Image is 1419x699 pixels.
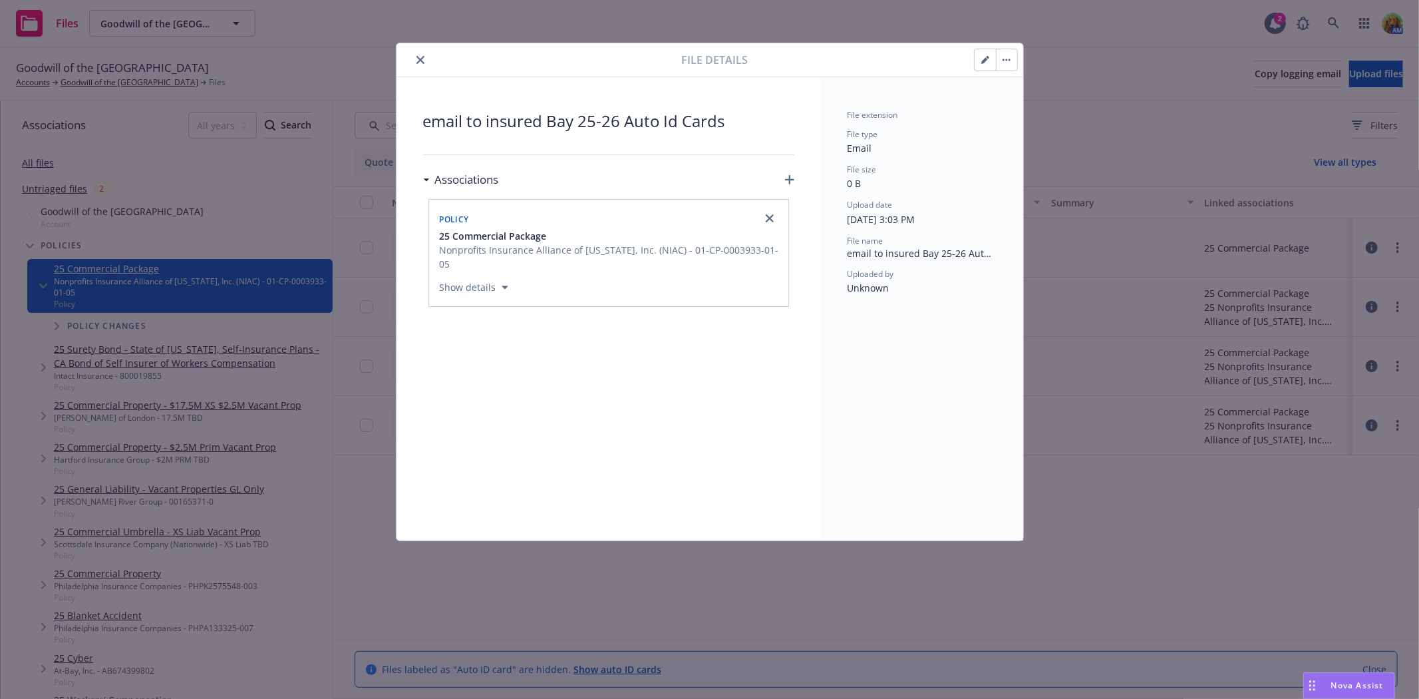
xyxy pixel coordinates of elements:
[423,171,499,188] div: Associations
[848,164,877,175] span: File size
[440,229,547,243] span: 25 Commercial Package
[434,280,514,296] button: Show details
[848,177,862,190] span: 0 B
[412,52,428,68] button: close
[423,109,794,133] span: email to insured Bay 25-26 Auto Id Cards
[1303,672,1395,699] button: Nova Assist
[848,213,915,226] span: [DATE] 3:03 PM
[848,199,893,210] span: Upload date
[682,52,748,68] span: File details
[1304,673,1321,698] div: Drag to move
[848,128,878,140] span: File type
[848,235,883,246] span: File name
[762,210,778,226] a: close
[848,246,997,260] span: email to insured Bay 25-26 Auto Id Cards
[848,282,889,294] span: Unknown
[1331,680,1384,691] span: Nova Assist
[440,229,780,243] button: 25 Commercial Package
[435,171,499,188] h3: Associations
[848,109,898,120] span: File extension
[440,243,780,271] span: Nonprofits Insurance Alliance of [US_STATE], Inc. (NIAC) - 01-CP-0003933-01-05
[848,142,872,154] span: Email
[440,214,469,225] span: Policy
[848,268,894,280] span: Uploaded by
